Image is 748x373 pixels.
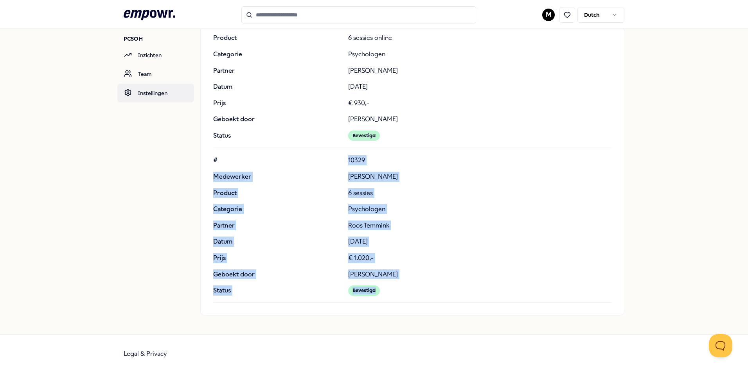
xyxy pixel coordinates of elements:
p: Status [213,285,342,296]
a: Instellingen [117,84,194,102]
p: Datum [213,82,342,92]
a: Legal & Privacy [124,350,167,357]
input: Search for products, categories or subcategories [241,6,476,23]
p: # [213,155,342,165]
p: € 930,- [348,98,611,108]
p: Categorie [213,204,342,214]
p: Product [213,188,342,198]
p: Prijs [213,253,342,263]
div: Bevestigd [348,285,380,296]
p: Prijs [213,98,342,108]
p: 6 sessies online [348,33,611,43]
a: Inzichten [117,46,194,65]
p: Partner [213,66,342,76]
div: Bevestigd [348,131,380,141]
p: Partner [213,221,342,231]
iframe: Help Scout Beacon - Open [709,334,732,357]
p: Psychologen [348,204,611,214]
p: Medewerker [213,172,342,182]
p: Categorie [213,49,342,59]
p: [DATE] [348,237,611,247]
p: Roos Temmink [348,221,611,231]
button: M [542,9,555,21]
p: 10329 [348,155,611,165]
p: [PERSON_NAME] [348,66,611,76]
p: Datum [213,237,342,247]
p: PCSOH [124,35,194,43]
p: € 1.020,- [348,253,611,263]
p: Psychologen [348,49,611,59]
p: 6 sessies [348,188,611,198]
p: [PERSON_NAME] [348,172,611,182]
p: [PERSON_NAME] [348,269,611,280]
p: Status [213,131,342,141]
p: Geboekt door [213,114,342,124]
a: Team [117,65,194,83]
p: [DATE] [348,82,611,92]
p: Product [213,33,342,43]
p: [PERSON_NAME] [348,114,611,124]
p: Geboekt door [213,269,342,280]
